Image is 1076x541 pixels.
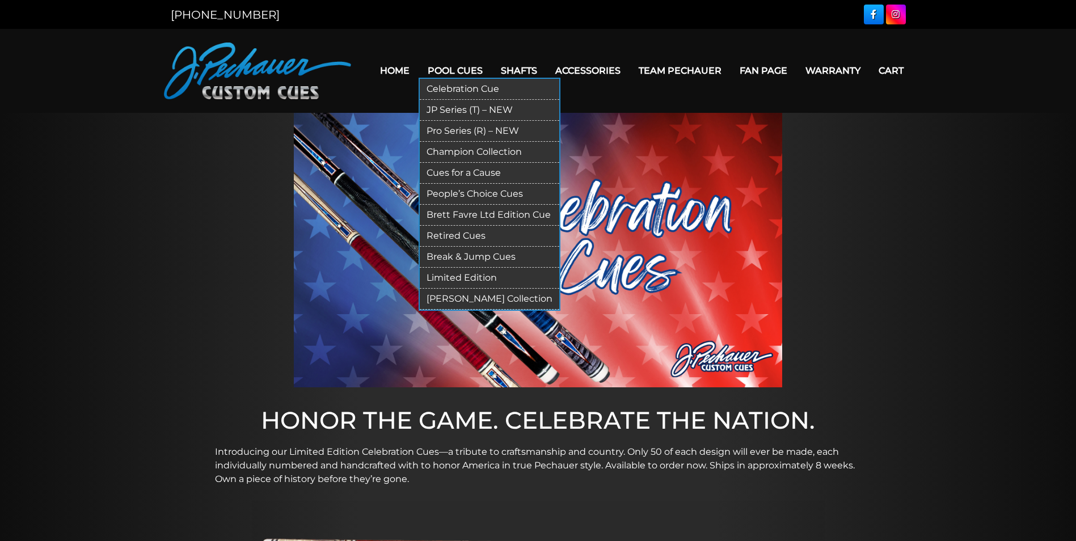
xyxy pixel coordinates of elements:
[546,56,630,85] a: Accessories
[492,56,546,85] a: Shafts
[731,56,796,85] a: Fan Page
[420,205,559,226] a: Brett Favre Ltd Edition Cue
[371,56,419,85] a: Home
[420,142,559,163] a: Champion Collection
[419,56,492,85] a: Pool Cues
[420,226,559,247] a: Retired Cues
[420,268,559,289] a: Limited Edition
[215,445,862,486] p: Introducing our Limited Edition Celebration Cues—a tribute to craftsmanship and country. Only 50 ...
[420,163,559,184] a: Cues for a Cause
[171,8,280,22] a: [PHONE_NUMBER]
[420,184,559,205] a: People’s Choice Cues
[420,247,559,268] a: Break & Jump Cues
[420,100,559,121] a: JP Series (T) – NEW
[630,56,731,85] a: Team Pechauer
[870,56,913,85] a: Cart
[164,43,351,99] img: Pechauer Custom Cues
[796,56,870,85] a: Warranty
[420,289,559,310] a: [PERSON_NAME] Collection
[420,79,559,100] a: Celebration Cue
[420,121,559,142] a: Pro Series (R) – NEW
